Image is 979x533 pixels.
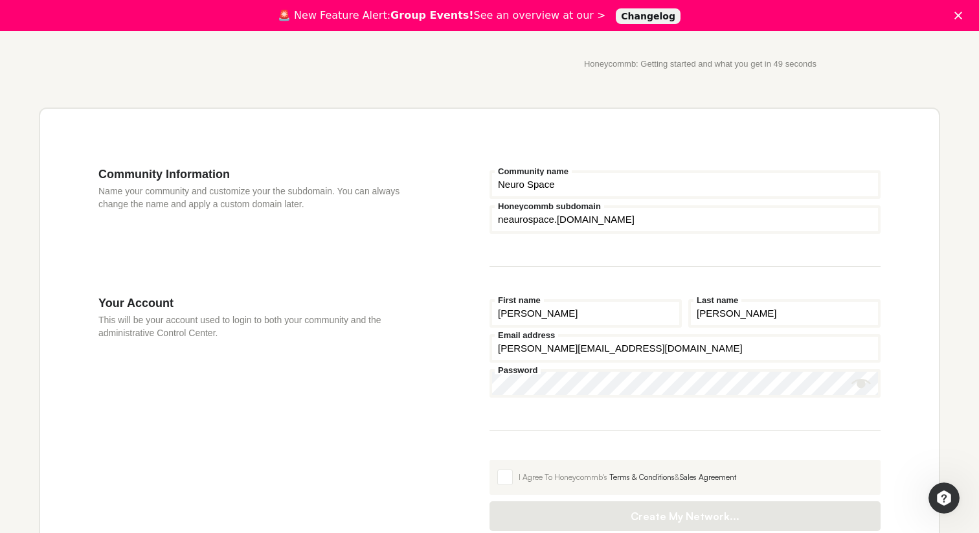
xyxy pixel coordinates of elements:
div: 🚨 New Feature Alert: See an overview at our > [278,9,605,22]
input: Community name [489,170,881,199]
div: I Agree To Honeycommb's & [519,471,873,483]
label: Honeycommb subdomain [495,202,604,210]
input: Email address [489,334,881,363]
span: Create My Network... [502,510,868,523]
h3: Community Information [98,167,412,181]
input: your-subdomain.honeycommb.com [489,205,881,234]
div: Close [954,12,967,19]
iframe: Intercom live chat [928,482,960,514]
p: Name your community and customize your the subdomain. You can always change the name and apply a ... [98,185,412,210]
input: Last name [688,299,881,328]
a: Changelog [616,8,681,24]
a: Sales Agreement [680,472,736,482]
p: This will be your account used to login to both your community and the administrative Control Cen... [98,313,412,339]
label: Last name [693,296,741,304]
label: First name [495,296,544,304]
b: Group Events! [390,9,474,21]
h3: Your Account [98,296,412,310]
button: Create My Network... [489,501,881,531]
a: Terms & Conditions [609,472,675,482]
label: Community name [495,167,572,176]
label: Email address [495,331,558,339]
input: First name [489,299,682,328]
button: Show password [851,374,871,394]
label: Password [495,366,541,374]
p: Honeycommb: Getting started and what you get in 49 seconds [519,60,882,69]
